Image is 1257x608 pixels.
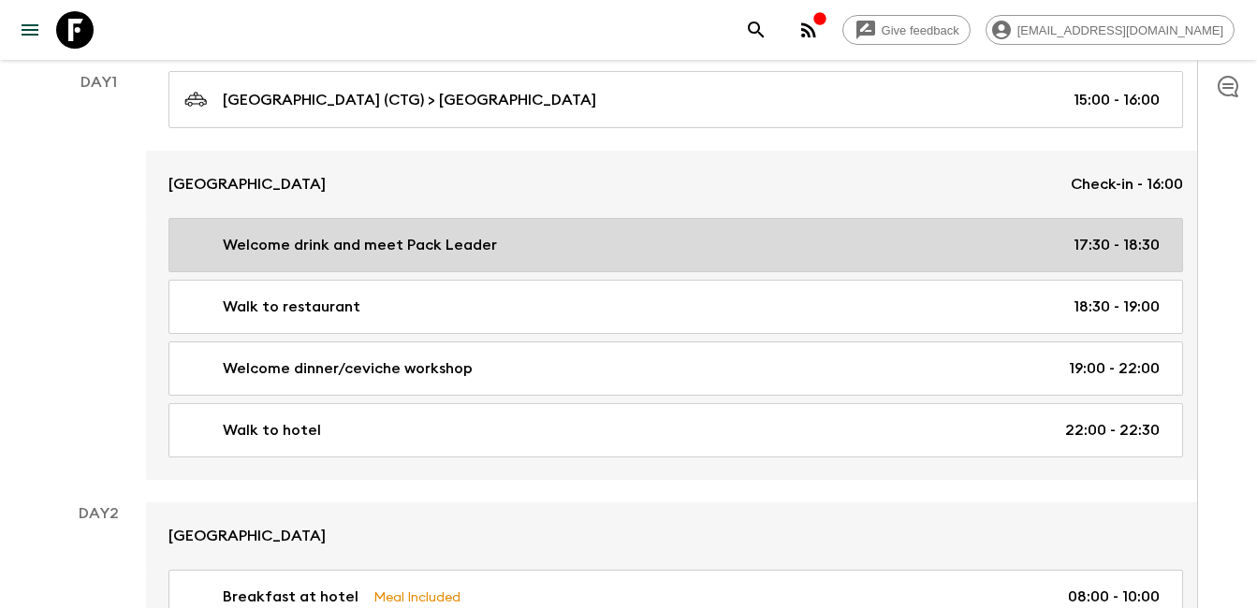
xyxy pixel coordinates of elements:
[223,234,497,256] p: Welcome drink and meet Pack Leader
[146,151,1206,218] a: [GEOGRAPHIC_DATA]Check-in - 16:00
[1069,357,1160,380] p: 19:00 - 22:00
[168,173,326,195] p: [GEOGRAPHIC_DATA]
[168,218,1183,272] a: Welcome drink and meet Pack Leader17:30 - 18:30
[1068,586,1160,608] p: 08:00 - 10:00
[11,11,49,49] button: menu
[1071,173,1183,195] p: Check-in - 16:00
[738,11,775,49] button: search adventures
[871,23,970,37] span: Give feedback
[842,15,971,45] a: Give feedback
[168,341,1183,396] a: Welcome dinner/ceviche workshop19:00 - 22:00
[52,502,146,525] p: Day 2
[1074,234,1160,256] p: 17:30 - 18:30
[223,89,596,111] p: [GEOGRAPHIC_DATA] (CTG) > [GEOGRAPHIC_DATA]
[168,525,326,547] p: [GEOGRAPHIC_DATA]
[373,586,460,607] p: Meal Included
[223,357,473,380] p: Welcome dinner/ceviche workshop
[168,71,1183,128] a: [GEOGRAPHIC_DATA] (CTG) > [GEOGRAPHIC_DATA]15:00 - 16:00
[146,502,1206,570] a: [GEOGRAPHIC_DATA]
[1074,89,1160,111] p: 15:00 - 16:00
[986,15,1235,45] div: [EMAIL_ADDRESS][DOMAIN_NAME]
[1065,419,1160,442] p: 22:00 - 22:30
[1074,296,1160,318] p: 18:30 - 19:00
[1007,23,1234,37] span: [EMAIL_ADDRESS][DOMAIN_NAME]
[223,586,358,608] p: Breakfast at hotel
[223,419,321,442] p: Walk to hotel
[168,280,1183,334] a: Walk to restaurant18:30 - 19:00
[168,403,1183,457] a: Walk to hotel22:00 - 22:30
[52,71,146,94] p: Day 1
[223,296,360,318] p: Walk to restaurant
